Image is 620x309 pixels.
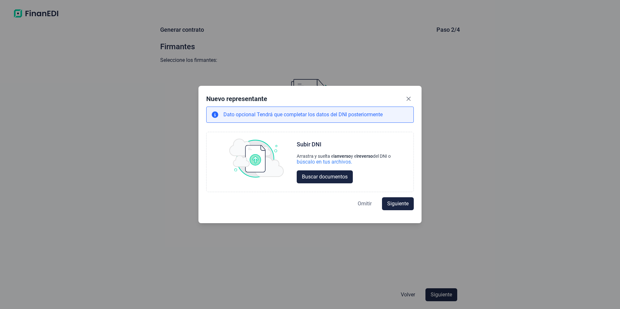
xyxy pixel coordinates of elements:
[302,173,348,181] span: Buscar documentos
[382,197,414,210] button: Siguiente
[297,170,353,183] button: Buscar documentos
[387,200,409,208] span: Siguiente
[297,141,321,148] div: Subir DNI
[403,94,414,104] button: Close
[358,200,372,208] span: Omitir
[334,154,351,159] b: anverso
[297,159,352,165] div: búscalo en tus archivos.
[357,154,373,159] b: reverso
[352,197,377,210] button: Omitir
[223,111,383,119] p: Tendrá que completar los datos del DNI posteriormente
[297,159,391,165] div: búscalo en tus archivos.
[223,111,257,118] span: Dato opcional
[206,94,267,103] div: Nuevo representante
[297,154,391,159] div: Arrastra y suelta el y el del DNI o
[229,139,284,177] img: upload img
